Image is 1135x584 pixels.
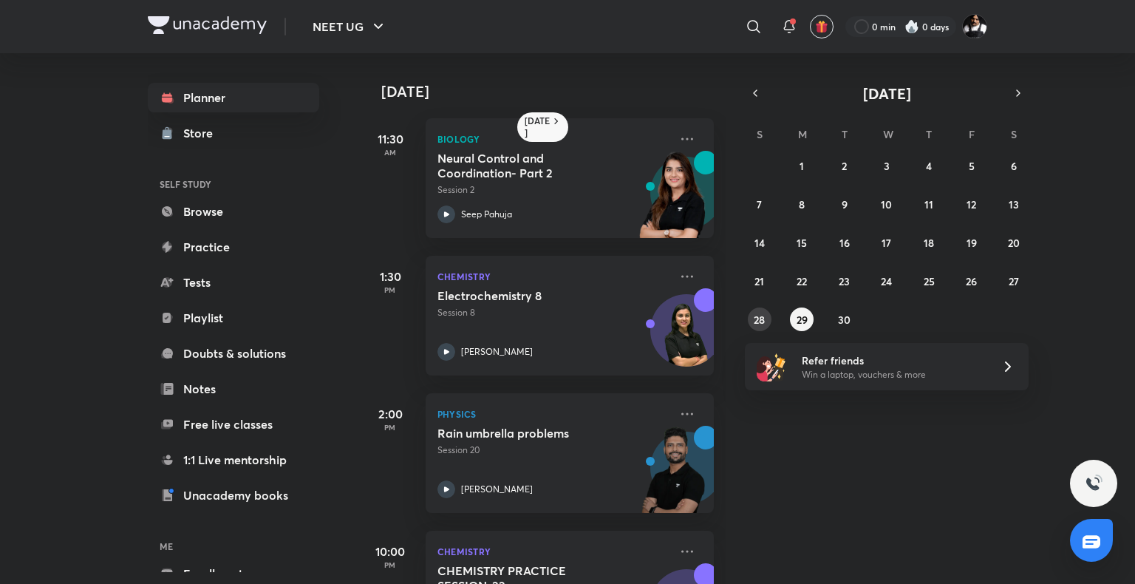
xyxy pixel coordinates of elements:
img: ttu [1085,475,1102,492]
abbr: September 30, 2025 [838,313,851,327]
p: Biology [437,130,669,148]
abbr: September 2, 2025 [842,159,847,173]
button: September 21, 2025 [748,269,771,293]
abbr: September 20, 2025 [1008,236,1020,250]
button: September 11, 2025 [917,192,941,216]
h5: 11:30 [361,130,420,148]
p: PM [361,285,420,294]
button: September 22, 2025 [790,269,814,293]
abbr: September 15, 2025 [797,236,807,250]
a: Tests [148,268,319,297]
p: PM [361,560,420,569]
button: September 14, 2025 [748,231,771,254]
p: Session 2 [437,183,669,197]
h6: [DATE] [525,115,551,139]
abbr: Friday [969,127,975,141]
button: September 17, 2025 [875,231,899,254]
abbr: September 26, 2025 [966,274,977,288]
img: streak [904,19,919,34]
a: 1:1 Live mentorship [148,445,319,475]
abbr: September 9, 2025 [842,197,848,211]
abbr: September 27, 2025 [1009,274,1019,288]
abbr: September 11, 2025 [924,197,933,211]
abbr: Tuesday [842,127,848,141]
button: September 1, 2025 [790,154,814,177]
a: Playlist [148,303,319,333]
a: Unacademy books [148,481,319,510]
button: [DATE] [766,83,1008,103]
button: September 18, 2025 [917,231,941,254]
abbr: September 18, 2025 [924,236,934,250]
a: Browse [148,197,319,226]
abbr: Sunday [757,127,763,141]
p: [PERSON_NAME] [461,483,533,496]
p: Win a laptop, vouchers & more [802,368,984,381]
a: Store [148,118,319,148]
button: September 30, 2025 [833,308,856,331]
h6: ME [148,534,319,559]
img: avatar [815,20,828,33]
h6: SELF STUDY [148,172,319,197]
button: September 5, 2025 [960,154,984,177]
img: referral [757,352,786,381]
a: Practice [148,232,319,262]
button: September 20, 2025 [1002,231,1026,254]
p: PM [361,423,420,432]
button: September 7, 2025 [748,192,771,216]
button: September 26, 2025 [960,269,984,293]
abbr: Monday [798,127,807,141]
h6: Refer friends [802,353,984,368]
button: September 19, 2025 [960,231,984,254]
abbr: September 24, 2025 [881,274,892,288]
a: Free live classes [148,410,319,439]
button: avatar [810,15,834,38]
p: AM [361,148,420,157]
button: September 3, 2025 [875,154,899,177]
abbr: Wednesday [883,127,893,141]
abbr: September 19, 2025 [967,236,977,250]
p: Seep Pahuja [461,208,512,221]
abbr: Thursday [926,127,932,141]
img: Avatar [651,302,722,373]
button: September 27, 2025 [1002,269,1026,293]
button: September 6, 2025 [1002,154,1026,177]
abbr: September 10, 2025 [881,197,892,211]
button: September 25, 2025 [917,269,941,293]
button: September 28, 2025 [748,308,771,331]
p: Chemistry [437,543,669,560]
abbr: September 17, 2025 [882,236,891,250]
h5: Neural Control and Coordination- Part 2 [437,151,621,180]
button: September 15, 2025 [790,231,814,254]
p: [PERSON_NAME] [461,345,533,359]
abbr: September 21, 2025 [754,274,764,288]
button: September 23, 2025 [833,269,856,293]
abbr: September 4, 2025 [926,159,932,173]
button: September 12, 2025 [960,192,984,216]
abbr: September 28, 2025 [754,313,765,327]
button: September 13, 2025 [1002,192,1026,216]
h5: Electrochemistry 8 [437,288,621,303]
a: Doubts & solutions [148,339,319,368]
button: September 16, 2025 [833,231,856,254]
button: September 4, 2025 [917,154,941,177]
a: Notes [148,374,319,404]
p: Session 20 [437,444,669,457]
abbr: September 23, 2025 [839,274,850,288]
abbr: September 29, 2025 [797,313,808,327]
h4: [DATE] [381,83,729,101]
abbr: Saturday [1011,127,1017,141]
button: September 29, 2025 [790,308,814,331]
abbr: September 22, 2025 [797,274,807,288]
button: September 24, 2025 [875,269,899,293]
button: September 2, 2025 [833,154,856,177]
button: September 9, 2025 [833,192,856,216]
abbr: September 16, 2025 [839,236,850,250]
abbr: September 5, 2025 [969,159,975,173]
img: unacademy [633,426,714,528]
p: Session 8 [437,306,669,319]
h5: Rain umbrella problems [437,426,621,441]
img: Company Logo [148,16,267,34]
abbr: September 12, 2025 [967,197,976,211]
abbr: September 14, 2025 [754,236,765,250]
h5: 1:30 [361,268,420,285]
